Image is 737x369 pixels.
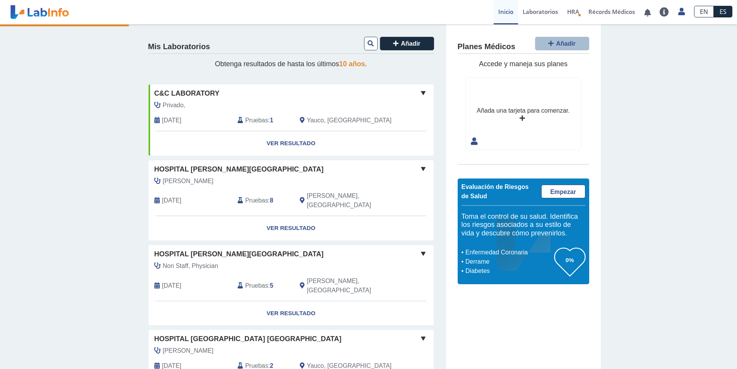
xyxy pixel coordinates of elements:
span: Rodriguez Diaz, Jaritza [163,346,214,355]
span: C&C Laboratory [154,88,220,99]
span: Añadir [556,40,576,47]
span: Privado, [163,101,186,110]
span: Empezar [550,189,576,195]
li: Diabetes [463,266,554,276]
div: Añada una tarjeta para comenzar. [477,106,569,115]
h4: Planes Médicos [458,42,515,51]
b: 8 [270,197,274,204]
span: Martinez Colon, Jorge [163,177,214,186]
span: Non Staff, Physician [163,261,218,271]
a: ES [714,6,732,17]
b: 2 [270,362,274,369]
span: Añadir [401,40,421,47]
span: Evaluación de Riesgos de Salud [462,184,529,199]
h3: 0% [554,255,585,265]
a: Ver Resultado [149,216,434,240]
span: Accede y maneja sus planes [479,60,568,68]
span: Pruebas [245,116,268,125]
span: 2025-09-08 [162,116,181,125]
a: EN [694,6,714,17]
span: Hospital [PERSON_NAME][GEOGRAPHIC_DATA] [154,164,324,175]
a: Ver Resultado [149,131,434,156]
li: Enfermedad Coronaria [463,248,554,257]
span: 2024-12-27 [162,281,181,290]
div: : [232,191,294,210]
span: Ponce, PR [307,276,392,295]
span: HRA [567,8,579,15]
a: Ver Resultado [149,301,434,326]
div: : [232,276,294,295]
span: Pruebas [245,196,268,205]
button: Añadir [380,37,434,50]
span: Hospital [GEOGRAPHIC_DATA] [GEOGRAPHIC_DATA] [154,334,342,344]
button: Añadir [535,37,589,50]
span: Yauco, PR [307,116,392,125]
b: 1 [270,117,274,124]
span: Obtenga resultados de hasta los últimos . [215,60,367,68]
h4: Mis Laboratorios [148,42,210,51]
a: Empezar [541,185,585,198]
span: 2025-03-11 [162,196,181,205]
b: 5 [270,282,274,289]
span: Hospital [PERSON_NAME][GEOGRAPHIC_DATA] [154,249,324,259]
span: Ponce, PR [307,191,392,210]
li: Derrame [463,257,554,266]
div: : [232,116,294,125]
span: Pruebas [245,281,268,290]
span: 10 años [339,60,365,68]
h5: Toma el control de su salud. Identifica los riesgos asociados a su estilo de vida y descubre cómo... [462,213,585,238]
